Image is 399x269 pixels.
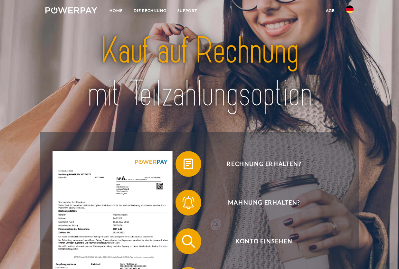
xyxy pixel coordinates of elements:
[373,243,394,264] iframe: Schaltfläche zum Öffnen des Messaging-Fensters
[61,27,338,118] img: title-powerpay_de.svg
[104,5,128,16] a: Home
[176,190,343,216] button: Mahnung erhalten?
[172,5,203,16] a: SUPPORT
[185,228,343,254] span: Konto einsehen
[185,190,343,216] span: Mahnung erhalten?
[180,195,196,211] img: qb_bell.svg
[346,5,354,13] img: de
[185,151,343,177] span: Rechnung erhalten?
[180,233,196,249] img: qb_search.svg
[176,228,343,254] button: Konto einsehen
[180,156,196,172] img: qb_bill.svg
[45,7,97,14] img: logo-powerpay-white.svg
[176,151,343,177] button: Rechnung erhalten?
[320,5,340,16] a: agb
[128,5,172,16] a: DIE RECHNUNG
